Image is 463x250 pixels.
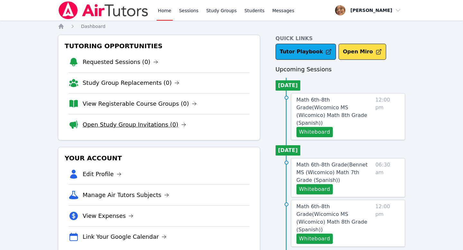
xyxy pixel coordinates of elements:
a: View Registerable Course Groups (0) [83,99,197,108]
li: [DATE] [276,80,300,91]
li: [DATE] [276,145,300,156]
span: Dashboard [81,24,105,29]
a: View Expenses [83,211,133,220]
button: Whiteboard [296,234,333,244]
span: Messages [272,7,295,14]
h3: Tutoring Opportunities [63,40,255,52]
a: Math 6th-8th Grade(Bennet MS (Wicomico) Math 7th Grade (Spanish)) [296,161,373,184]
span: Math 6th-8th Grade ( Wicomico MS (Wicomico) Math 8th Grade (Spanish) ) [296,203,367,233]
a: Open Study Group Invitations (0) [83,120,186,129]
a: Edit Profile [83,170,122,179]
a: Tutor Playbook [276,44,336,60]
a: Dashboard [81,23,105,30]
a: Requested Sessions (0) [83,58,158,67]
span: 12:00 pm [375,96,400,137]
a: Math 6th-8th Grade(Wicomico MS (Wicomico) Math 8th Grade (Spanish)) [296,203,373,234]
span: 06:30 am [375,161,400,194]
span: Math 6th-8th Grade ( Bennet MS (Wicomico) Math 7th Grade (Spanish) ) [296,162,368,183]
button: Whiteboard [296,184,333,194]
button: Open Miro [339,44,386,60]
a: Study Group Replacements (0) [83,78,179,87]
span: 12:00 pm [375,203,400,244]
h3: Your Account [63,152,255,164]
button: Whiteboard [296,127,333,137]
a: Math 6th-8th Grade(Wicomico MS (Wicomico) Math 8th Grade (Spanish)) [296,96,373,127]
a: Link Your Google Calendar [83,232,167,241]
a: Manage Air Tutors Subjects [83,191,169,200]
span: Math 6th-8th Grade ( Wicomico MS (Wicomico) Math 8th Grade (Spanish) ) [296,97,367,126]
img: Air Tutors [58,1,149,19]
h4: Quick Links [276,35,405,42]
h3: Upcoming Sessions [276,65,405,74]
nav: Breadcrumb [58,23,405,30]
